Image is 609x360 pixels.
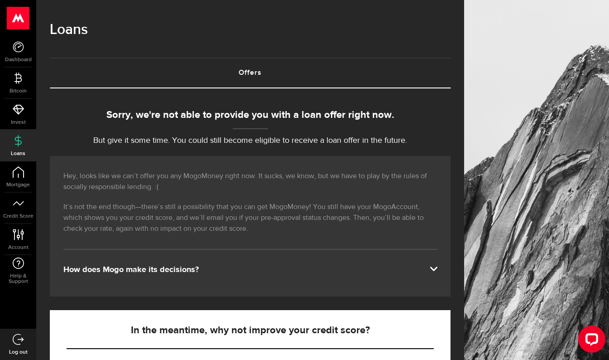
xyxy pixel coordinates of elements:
h5: In the meantime, why not improve your credit score? [67,325,434,336]
p: But give it some time. You could still become eligible to receive a loan offer in the future. [50,135,451,147]
a: Offers [50,58,451,88]
ul: Tabs Navigation [50,58,451,88]
iframe: LiveChat chat widget [571,322,609,360]
p: It’s not the end though—there’s still a possibility that you can get MogoMoney! You still have yo... [63,202,437,234]
p: Hey, looks like we can’t offer you any MogoMoney right now. It sucks, we know, but we have to pla... [63,171,437,193]
div: Sorry, we're not able to provide you with a loan offer right now. [50,108,451,123]
div: How does Mogo make its decisions? [63,264,437,275]
h1: Loans [50,18,451,42]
